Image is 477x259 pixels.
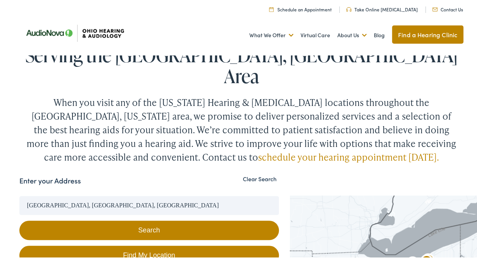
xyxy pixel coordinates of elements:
[432,5,463,11] a: Contact Us
[392,24,463,42] a: Find a Hearing Clinic
[337,20,367,48] a: About Us
[25,94,458,163] div: When you visit any of the [US_STATE] Hearing & [MEDICAL_DATA] locations throughout the [GEOGRAPHI...
[19,194,279,213] input: Enter your address or zip code
[301,20,330,48] a: Virtual Care
[19,219,279,238] button: Search
[346,6,351,10] img: Headphones icone to schedule online hearing test in Cincinnati, OH
[269,5,274,10] img: Calendar Icon to schedule a hearing appointment in Cincinnati, OH
[19,174,81,185] label: Enter your Address
[241,174,279,181] button: Clear Search
[249,20,293,48] a: What We Offer
[19,43,463,85] h1: Serving the [GEOGRAPHIC_DATA], [GEOGRAPHIC_DATA] Area
[269,5,332,11] a: Schedule an Appointment
[374,20,385,48] a: Blog
[346,5,418,11] a: Take Online [MEDICAL_DATA]
[258,149,439,162] a: schedule your hearing appointment [DATE].
[432,6,438,10] img: Mail icon representing email contact with Ohio Hearing in Cincinnati, OH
